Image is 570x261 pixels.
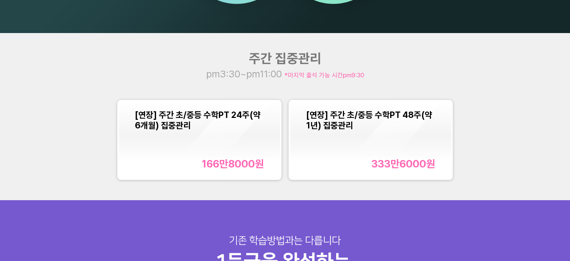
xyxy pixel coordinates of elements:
span: [연장] 주간 초/중등 수학PT 48주(약 1년) 집중관리 [306,110,432,131]
div: 166만8000 원 [202,158,264,170]
span: *마지막 출석 가능 시간 pm9:30 [284,71,364,79]
span: 주간 집중관리 [248,50,321,66]
span: [연장] 주간 초/중등 수학PT 24주(약 6개월) 집중관리 [135,110,260,131]
div: 333만6000 원 [371,158,435,170]
span: pm3:30~pm11:00 [206,68,284,80]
